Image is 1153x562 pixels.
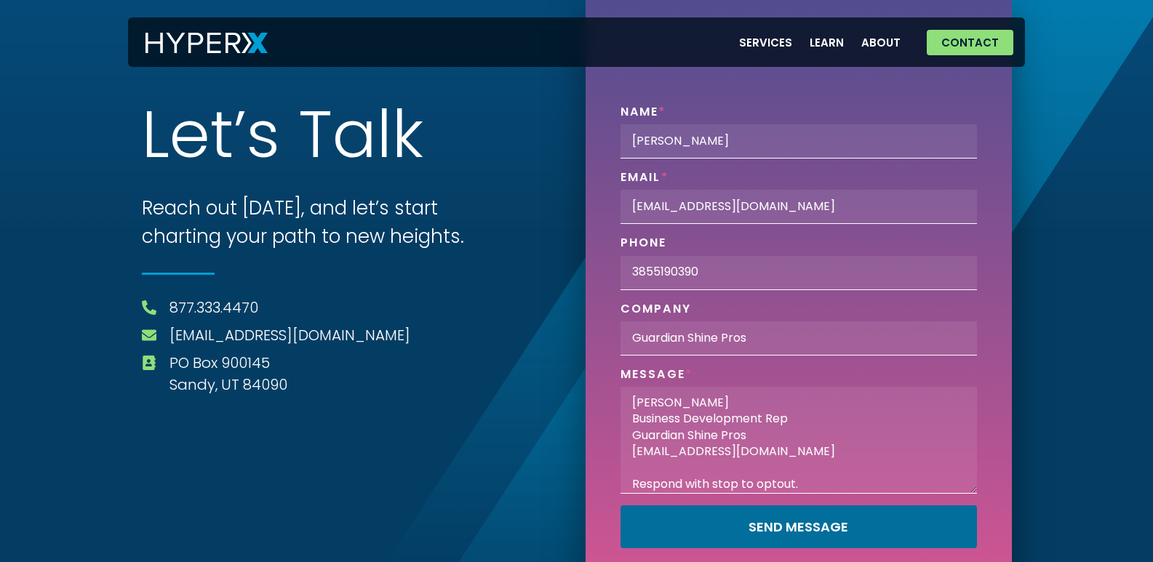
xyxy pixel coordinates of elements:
[621,505,977,548] button: Send Message
[730,28,909,57] nav: Menu
[145,33,268,54] img: HyperX Logo
[332,105,377,177] span: a
[927,30,1013,55] a: Contact
[749,521,848,534] span: Send Message
[234,105,247,167] span: ’
[621,170,669,190] label: Email
[621,105,977,560] form: Contact Form
[621,367,693,387] label: Message
[621,256,977,290] input: Only numbers and phone characters (#, -, *, etc) are accepted.
[941,37,999,48] span: Contact
[166,352,287,396] span: PO Box 900145 Sandy, UT 84090
[377,105,392,168] span: l
[169,324,410,346] a: [EMAIL_ADDRESS][DOMAIN_NAME]
[853,28,909,57] a: About
[621,105,666,124] label: Name
[169,297,258,318] a: 877.333.4470
[621,236,667,255] label: Phone
[392,105,423,173] span: k
[142,194,498,251] h3: Reach out [DATE], and let’s start charting your path to new heights.
[801,28,853,57] a: Learn
[210,105,234,171] span: t
[142,105,169,172] span: L
[621,302,692,321] label: Company
[247,105,280,174] span: s
[169,105,210,176] span: e
[730,28,801,57] a: Services
[298,105,332,174] span: T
